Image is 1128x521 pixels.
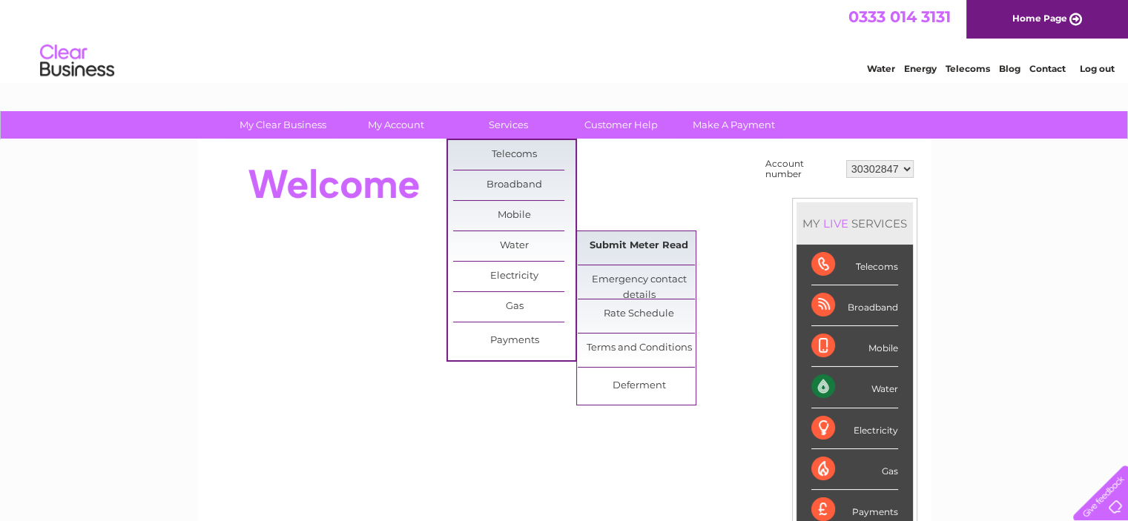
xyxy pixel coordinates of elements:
td: Account number [762,155,842,183]
a: Emergency contact details [578,265,700,295]
a: Mobile [453,201,575,230]
a: 0333 014 3131 [848,7,951,26]
a: Make A Payment [673,111,795,139]
div: Gas [811,449,898,490]
div: Telecoms [811,245,898,285]
a: My Clear Business [222,111,344,139]
a: Services [447,111,570,139]
a: Energy [904,63,937,74]
a: Terms and Conditions [578,333,700,363]
a: Blog [999,63,1020,74]
a: Submit Meter Read [578,231,700,261]
a: Telecoms [453,140,575,170]
div: Broadband [811,285,898,326]
a: Customer Help [560,111,682,139]
a: Deferment [578,371,700,401]
a: Rate Schedule [578,299,700,329]
img: logo.png [39,39,115,84]
a: Water [453,231,575,261]
div: MY SERVICES [796,202,913,245]
a: Gas [453,292,575,322]
a: Electricity [453,262,575,291]
div: Water [811,367,898,408]
a: Log out [1079,63,1114,74]
a: My Account [334,111,457,139]
div: LIVE [820,216,851,230]
a: Contact [1029,63,1066,74]
a: Telecoms [946,63,990,74]
div: Mobile [811,326,898,367]
a: Broadband [453,170,575,200]
div: Clear Business is a trading name of Verastar Limited (registered in [GEOGRAPHIC_DATA] No. 3667643... [214,8,915,72]
a: Water [867,63,895,74]
div: Electricity [811,408,898,449]
a: Payments [453,326,575,356]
